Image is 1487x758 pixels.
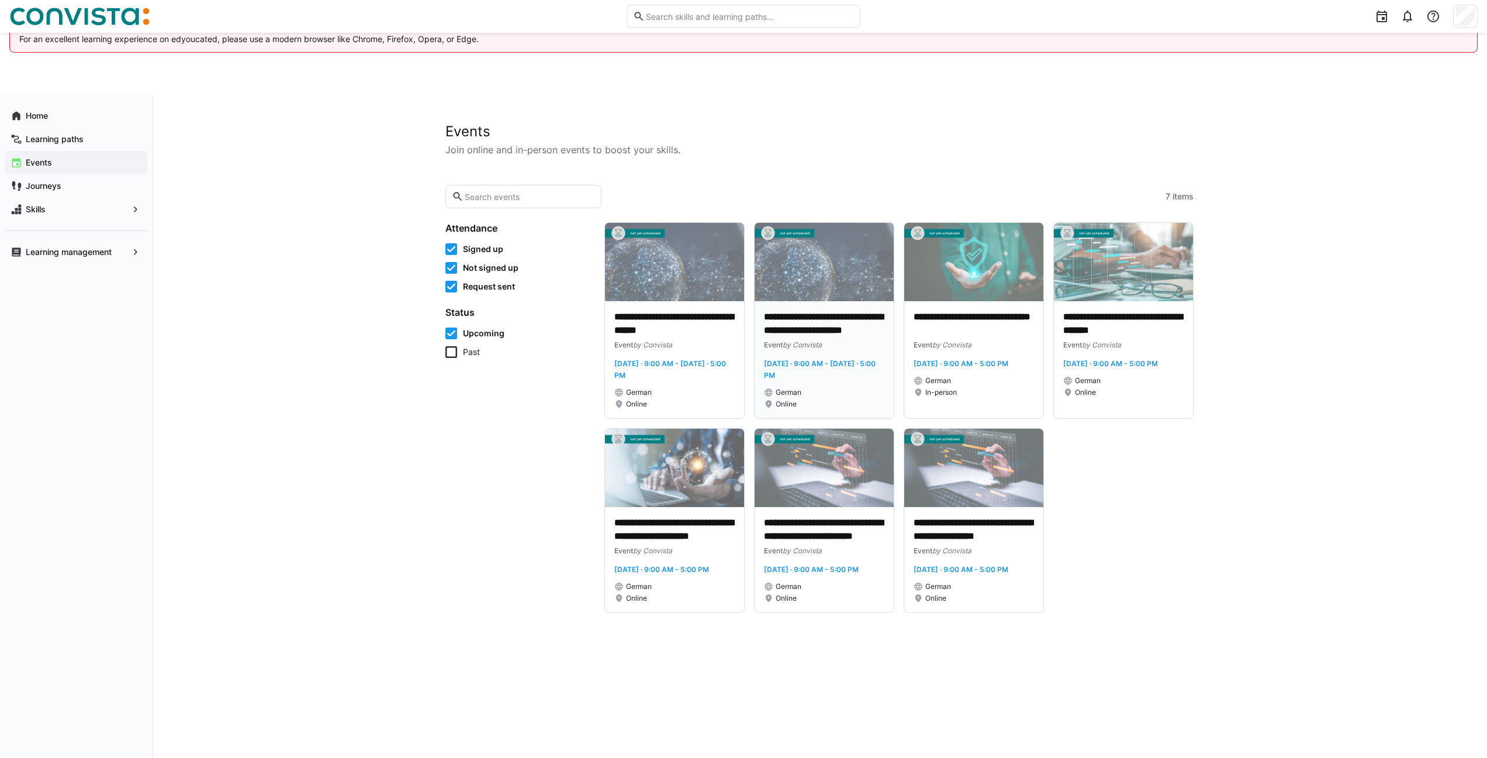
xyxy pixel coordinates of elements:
img: image [755,223,894,301]
span: [DATE] · 9:00 AM - [DATE] · 5:00 PM [614,359,726,380]
span: by Convista [1082,340,1121,349]
span: In-person [925,388,957,397]
span: by Convista [783,546,822,555]
span: Online [776,399,797,409]
span: German [776,582,801,591]
span: Online [626,399,647,409]
span: German [925,582,951,591]
input: Search events [464,191,595,202]
p: Join online and in-person events to boost your skills. [445,143,1194,157]
h2: Events [445,123,1194,140]
img: image [755,429,894,507]
img: image [904,429,1043,507]
span: Request sent [463,281,515,292]
span: [DATE] · 9:00 AM - 5:00 PM [614,565,709,574]
span: Online [626,594,647,603]
img: image [605,429,744,507]
span: Online [776,594,797,603]
span: by Convista [932,340,971,349]
span: [DATE] · 9:00 AM - 5:00 PM [914,565,1008,574]
span: Upcoming [463,328,504,339]
h4: Status [445,306,590,318]
span: Past [463,346,480,358]
span: German [1075,376,1101,385]
h4: Attendance [445,222,590,234]
span: Not signed up [463,262,518,274]
span: [DATE] · 9:00 AM - [DATE] · 5:00 PM [764,359,876,380]
span: [DATE] · 9:00 AM - 5:00 PM [1063,359,1158,368]
span: Event [1063,340,1082,349]
span: [DATE] · 9:00 AM - 5:00 PM [914,359,1008,368]
span: by Convista [633,546,672,555]
span: items [1173,191,1194,202]
span: [DATE] · 9:00 AM - 5:00 PM [764,565,859,574]
span: 7 [1166,191,1170,202]
input: Search skills and learning paths… [645,11,854,22]
span: German [626,582,652,591]
img: image [605,223,744,301]
span: Event [914,340,932,349]
span: Online [925,594,946,603]
span: by Convista [633,340,672,349]
span: Online [1075,388,1096,397]
span: German [776,388,801,397]
span: Event [764,340,783,349]
span: Event [614,340,633,349]
span: by Convista [932,546,971,555]
span: Signed up [463,243,503,255]
span: Event [764,546,783,555]
span: Event [914,546,932,555]
span: German [925,376,951,385]
p: For an excellent learning experience on edyoucated, please use a modern browser like Chrome, Fire... [19,33,1468,45]
span: Event [614,546,633,555]
span: by Convista [783,340,822,349]
img: image [904,223,1043,301]
img: image [1054,223,1193,301]
span: German [626,388,652,397]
